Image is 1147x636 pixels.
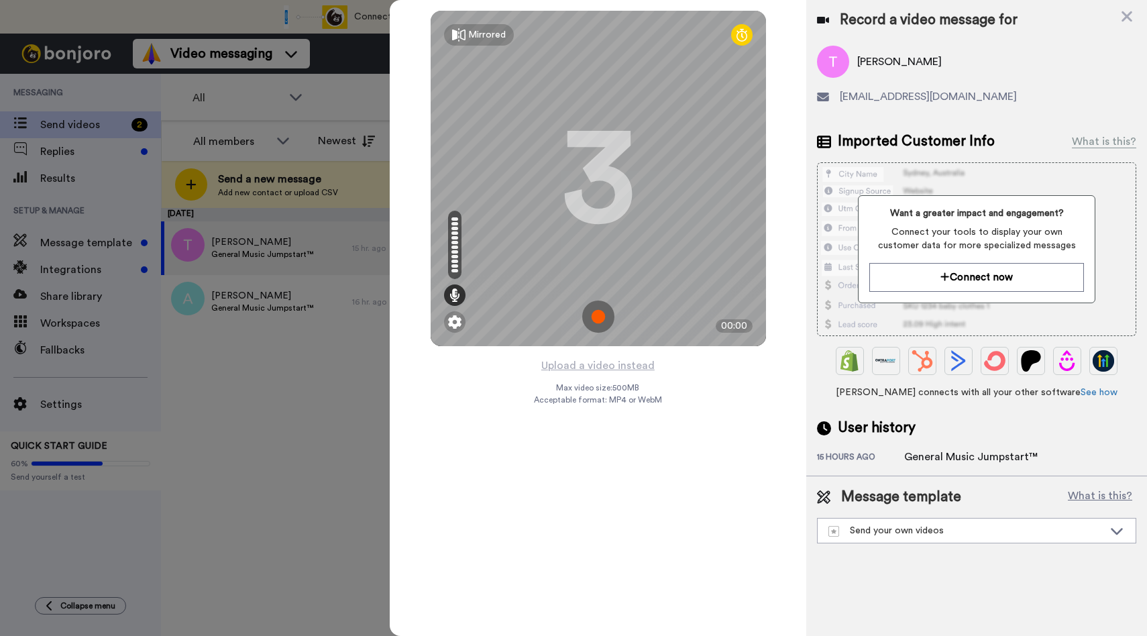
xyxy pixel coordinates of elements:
[448,315,461,329] img: ic_gear.svg
[534,394,662,405] span: Acceptable format: MP4 or WebM
[43,43,59,59] img: mute-white.svg
[561,128,635,229] div: 3
[1064,487,1136,507] button: What is this?
[869,225,1083,252] span: Connect your tools to display your own customer data for more specialized messages
[557,382,640,393] span: Max video size: 500 MB
[1081,388,1117,397] a: See how
[1093,350,1114,372] img: GoHighLevel
[869,207,1083,220] span: Want a greater impact and engagement?
[838,131,995,152] span: Imported Customer Info
[1020,350,1042,372] img: Patreon
[1072,134,1136,150] div: What is this?
[875,350,897,372] img: Ontraport
[984,350,1005,372] img: ConvertKit
[582,301,614,333] img: ic_record_start.svg
[904,449,1038,465] div: General Music Jumpstart™
[828,524,1103,537] div: Send your own videos
[1056,350,1078,372] img: Drip
[537,357,659,374] button: Upload a video instead
[828,526,839,537] img: demo-template.svg
[841,487,961,507] span: Message template
[1,3,38,39] img: c638375f-eacb-431c-9714-bd8d08f708a7-1584310529.jpg
[869,263,1083,292] button: Connect now
[75,11,182,150] span: Hey [PERSON_NAME], thank you so much for signing up! I wanted to say thanks in person with a quic...
[716,319,753,333] div: 00:00
[839,350,861,372] img: Shopify
[948,350,969,372] img: ActiveCampaign
[912,350,933,372] img: Hubspot
[817,452,904,465] div: 15 hours ago
[817,386,1136,399] span: [PERSON_NAME] connects with all your other software
[838,418,916,438] span: User history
